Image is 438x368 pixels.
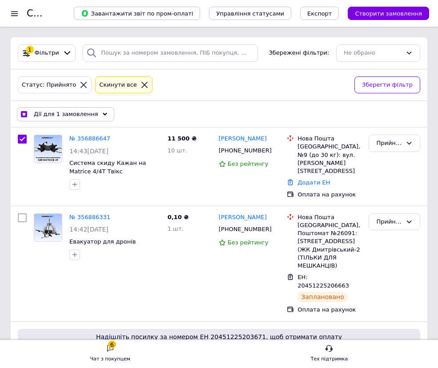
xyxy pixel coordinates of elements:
[297,306,362,314] div: Оплата на рахунок
[297,143,362,175] div: [GEOGRAPHIC_DATA], №9 (до 30 кг): вул. [PERSON_NAME][STREET_ADDRESS]
[376,217,402,227] div: Прийнято
[297,179,330,186] a: Додати ЕН
[297,221,362,270] div: [GEOGRAPHIC_DATA], Поштомат №26091: [STREET_ADDRESS] (ЖК Дмитрівський-2 (ТІЛЬКИ ДЛЯ МЕШКАНЦІВ)
[297,292,348,302] div: Заплановано
[297,135,362,143] div: Нова Пошта
[34,135,62,163] img: Фото товару
[216,10,284,17] span: Управління статусами
[219,135,267,143] a: [PERSON_NAME]
[297,274,349,289] span: ЕН: 20451225206663
[168,225,184,232] span: 1 шт.
[20,80,78,90] div: Статус: Прийнято
[168,135,197,142] span: 11 500 ₴
[69,135,110,142] a: № 356886647
[108,341,116,348] div: 6
[69,148,108,155] span: 14:43[DATE]
[217,224,273,235] div: [PHONE_NUMBER]
[269,49,329,57] span: Збережені фільтри:
[90,355,130,364] div: Чат з покупцем
[355,10,422,17] span: Створити замовлення
[311,355,348,364] div: Тех підтримка
[35,49,59,57] span: Фільтри
[69,238,136,245] a: Евакуатор для дронів
[69,214,110,220] a: № 356886331
[168,214,189,220] span: 0,10 ₴
[34,110,98,118] span: Дії для 1 замовлення
[348,7,429,20] button: Створити замовлення
[97,80,139,90] div: Cкинути все
[34,214,62,241] img: Фото товару
[74,7,200,20] button: Завантажити звіт по пром-оплаті
[217,145,273,156] div: [PHONE_NUMBER]
[339,10,429,16] a: Створити замовлення
[83,44,257,62] input: Пошук за номером замовлення, ПІБ покупця, номером телефону, Email, номером накладної
[27,8,117,19] h1: Список замовлень
[69,226,108,233] span: 14:42[DATE]
[26,46,34,54] div: 1
[228,239,269,246] span: Без рейтингу
[209,7,291,20] button: Управління статусами
[362,80,413,90] span: Зберегти фільтр
[81,9,193,17] span: Завантажити звіт по пром-оплаті
[344,48,402,58] div: Не обрано
[228,160,269,167] span: Без рейтингу
[297,213,362,221] div: Нова Пошта
[297,191,362,199] div: Оплата на рахунок
[376,139,402,148] div: Прийнято
[69,160,146,175] a: Система скиду Кажан на Matrice 4/4T Твікс
[168,147,187,154] span: 10 шт.
[219,213,267,222] a: [PERSON_NAME]
[21,332,417,341] span: Надішліть посилку за номером ЕН 20451225203671, щоб отримати оплату
[307,10,332,17] span: Експорт
[300,7,339,20] button: Експорт
[354,76,420,94] button: Зберегти фільтр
